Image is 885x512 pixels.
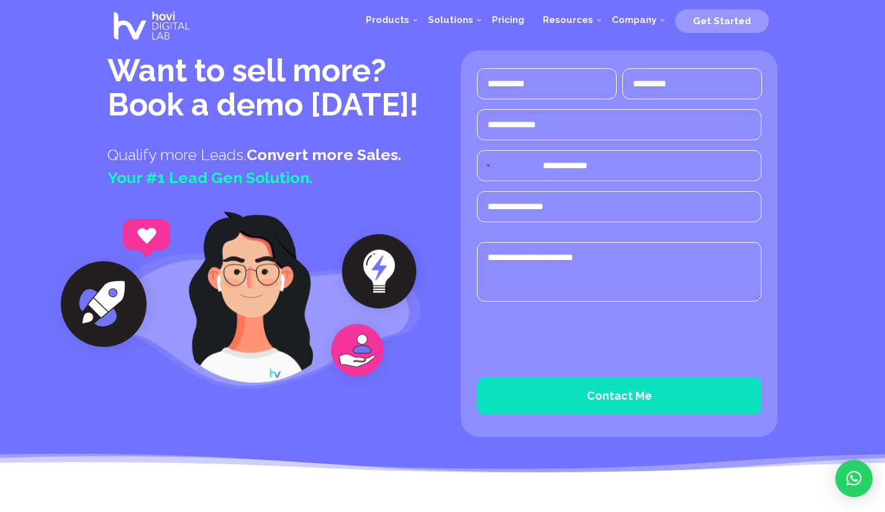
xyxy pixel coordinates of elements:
div: Selected country [478,151,494,181]
img: Book a Demo [315,214,433,388]
span: Company [612,14,656,25]
button: Contact Me [477,377,761,415]
span: Get Started [693,16,751,27]
iframe: reCAPTCHA [477,315,666,364]
a: Solutions [419,1,483,38]
a: Get Started [675,11,769,29]
a: Company [602,1,666,38]
span: Solutions [428,14,473,25]
span: Resources [543,14,593,25]
a: Pricing [483,1,533,38]
span: Pricing [492,14,524,25]
a: Resources [533,1,602,38]
img: Book a Demo [43,219,170,367]
a: Products [356,1,419,38]
span: Products [366,14,409,25]
span: Contact Me [587,389,652,402]
h1: Want to sell more? Book a demo [DATE]! [107,53,424,128]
